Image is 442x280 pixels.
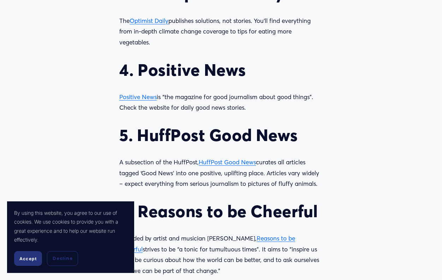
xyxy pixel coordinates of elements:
section: Cookie banner [7,201,134,273]
p: By using this website, you agree to our use of cookies. We use cookies to provide you with a grea... [14,208,127,244]
p: The publishes solutions, not stories. You’ll find everything from in-depth climate change coverag... [119,16,323,48]
span: Accept [19,256,37,261]
a: Optimist Daily [130,17,168,24]
p: Founded by artist and musician [PERSON_NAME], strives to be “a tonic for tumultuous times”. It ai... [119,233,323,276]
p: A subsection of the HuffPost, curates all articles tagged ‘Good News’ into one positive, upliftin... [119,157,323,189]
button: Accept [14,251,42,266]
button: Decline [47,251,78,266]
h2: 5. HuffPost Good News [119,125,323,145]
h2: 4. Positive News [119,60,323,80]
a: Positive News [119,93,157,101]
h2: 6. Reasons to be Cheerful [119,201,323,221]
span: Decline [53,255,72,262]
p: is “the magazine for good journalism about good things”. Check the website for daily good news st... [119,92,323,113]
a: HuffPost Good News [199,158,256,166]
